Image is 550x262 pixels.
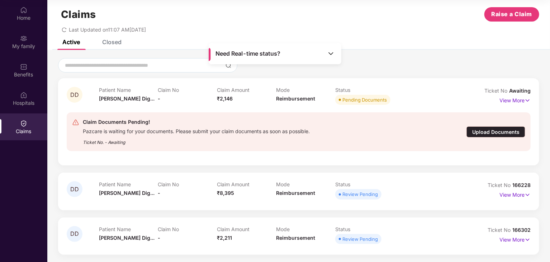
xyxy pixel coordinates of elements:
p: Status [335,181,394,187]
p: Patient Name [99,181,158,187]
span: 166228 [512,182,531,188]
p: Status [335,226,394,232]
p: Claim No [158,181,217,187]
button: Raise a Claim [484,7,539,22]
img: Toggle Icon [327,50,335,57]
span: Reimbursement [276,190,315,196]
span: redo [62,27,67,33]
img: svg+xml;base64,PHN2ZyB4bWxucz0iaHR0cDovL3d3dy53My5vcmcvMjAwMC9zdmciIHdpZHRoPSIxNyIgaGVpZ2h0PSIxNy... [525,236,531,244]
p: View More [499,234,531,244]
img: svg+xml;base64,PHN2ZyB3aWR0aD0iMjAiIGhlaWdodD0iMjAiIHZpZXdCb3g9IjAgMCAyMCAyMCIgZmlsbD0ibm9uZSIgeG... [20,35,27,42]
span: - [158,235,161,241]
p: Status [335,87,394,93]
div: Pazcare is waiting for your documents. Please submit your claim documents as soon as possible. [83,126,310,135]
img: svg+xml;base64,PHN2ZyBpZD0iSG9zcGl0YWxzIiB4bWxucz0iaHR0cDovL3d3dy53My5vcmcvMjAwMC9zdmciIHdpZHRoPS... [20,92,27,99]
p: Mode [276,87,335,93]
span: DD [70,231,79,237]
p: Mode [276,181,335,187]
span: - [158,95,161,102]
img: svg+xml;base64,PHN2ZyBpZD0iQmVuZWZpdHMiIHhtbG5zPSJodHRwOi8vd3d3LnczLm9yZy8yMDAwL3N2ZyIgd2lkdGg9Ij... [20,63,27,70]
div: Review Pending [342,191,378,198]
img: svg+xml;base64,PHN2ZyB4bWxucz0iaHR0cDovL3d3dy53My5vcmcvMjAwMC9zdmciIHdpZHRoPSIxNyIgaGVpZ2h0PSIxNy... [525,191,531,199]
span: Need Real-time status? [215,50,280,57]
p: View More [499,95,531,104]
span: [PERSON_NAME] Dig... [99,235,155,241]
span: Reimbursement [276,235,315,241]
div: Closed [102,38,122,46]
p: Patient Name [99,87,158,93]
img: svg+xml;base64,PHN2ZyB4bWxucz0iaHR0cDovL3d3dy53My5vcmcvMjAwMC9zdmciIHdpZHRoPSIyNCIgaGVpZ2h0PSIyNC... [72,119,79,126]
div: Upload Documents [466,126,525,137]
img: svg+xml;base64,PHN2ZyB4bWxucz0iaHR0cDovL3d3dy53My5vcmcvMjAwMC9zdmciIHdpZHRoPSIxNyIgaGVpZ2h0PSIxNy... [525,97,531,104]
span: ₹2,146 [217,95,233,102]
div: Ticket No. - Awaiting [83,135,310,146]
span: Last Updated on 11:07 AM[DATE] [69,27,146,33]
span: Ticket No [488,182,512,188]
span: [PERSON_NAME] Dig... [99,95,155,102]
span: DD [70,92,79,98]
span: DD [70,186,79,192]
span: [PERSON_NAME] Dig... [99,190,155,196]
img: svg+xml;base64,PHN2ZyBpZD0iSG9tZSIgeG1sbnM9Imh0dHA6Ly93d3cudzMub3JnLzIwMDAvc3ZnIiB3aWR0aD0iMjAiIG... [20,6,27,14]
span: Ticket No [484,88,509,94]
div: Review Pending [342,235,378,243]
p: Claim Amount [217,181,276,187]
p: Claim No [158,226,217,232]
img: svg+xml;base64,PHN2ZyBpZD0iQ2xhaW0iIHhtbG5zPSJodHRwOi8vd3d3LnczLm9yZy8yMDAwL3N2ZyIgd2lkdGg9IjIwIi... [20,120,27,127]
span: Raise a Claim [492,10,532,19]
div: Active [62,38,80,46]
p: Mode [276,226,335,232]
img: svg+xml;base64,PHN2ZyBpZD0iU2VhcmNoLTMyeDMyIiB4bWxucz0iaHR0cDovL3d3dy53My5vcmcvMjAwMC9zdmciIHdpZH... [226,62,231,68]
p: View More [499,189,531,199]
span: Ticket No [488,227,512,233]
p: Patient Name [99,226,158,232]
div: Claim Documents Pending! [83,118,310,126]
span: ₹2,211 [217,235,232,241]
span: ₹8,395 [217,190,234,196]
p: Claim No [158,87,217,93]
span: 166302 [512,227,531,233]
div: Pending Documents [342,96,387,103]
p: Claim Amount [217,87,276,93]
span: - [158,190,161,196]
span: Awaiting [509,88,531,94]
p: Claim Amount [217,226,276,232]
span: Reimbursement [276,95,315,102]
h1: Claims [61,8,96,20]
